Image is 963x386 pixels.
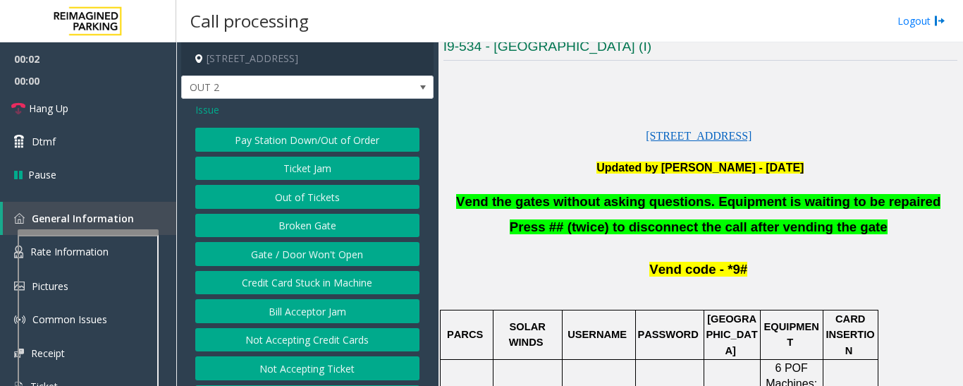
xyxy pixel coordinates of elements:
[596,162,804,174] b: Updated by [PERSON_NAME] - [DATE]
[510,219,888,234] span: Press ## (twice) to disconnect the call after vending the gate
[509,321,548,348] span: SOLAR WINDS
[183,4,316,38] h3: Call processing
[826,313,875,356] span: CARD INSERTION
[28,167,56,182] span: Pause
[764,321,819,348] span: EQUIPMENT
[195,214,419,238] button: Broken Gate
[195,356,419,380] button: Not Accepting Ticket
[934,13,945,28] img: logout
[3,202,176,235] a: General Information
[195,128,419,152] button: Pay Station Down/Out of Order
[897,13,945,28] a: Logout
[14,213,25,224] img: 'icon'
[14,246,23,258] img: 'icon'
[637,329,698,340] span: PASSWORD
[195,299,419,323] button: Bill Acceptor Jam
[195,328,419,352] button: Not Accepting Credit Cards
[32,212,134,225] span: General Information
[181,42,434,76] h4: [STREET_ADDRESS]
[14,282,25,291] img: 'icon'
[195,102,219,117] span: Issue
[443,37,957,61] h3: I9-534 - [GEOGRAPHIC_DATA] (I)
[195,157,419,181] button: Ticket Jam
[447,329,483,340] span: PARCS
[646,131,752,142] a: [STREET_ADDRESS]
[649,262,747,277] span: Vend code - *9#
[456,194,940,209] span: Vend the gates without asking questions. Equipment is waiting to be repaired
[14,314,25,325] img: 'icon'
[195,185,419,209] button: Out of Tickets
[195,242,419,266] button: Gate / Door Won't Open
[29,101,68,116] span: Hang Up
[14,349,24,358] img: 'icon'
[195,271,419,295] button: Credit Card Stuck in Machine
[32,134,56,149] span: Dtmf
[568,329,627,340] span: USERNAME
[182,76,383,99] span: OUT 2
[706,313,758,356] span: [GEOGRAPHIC_DATA]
